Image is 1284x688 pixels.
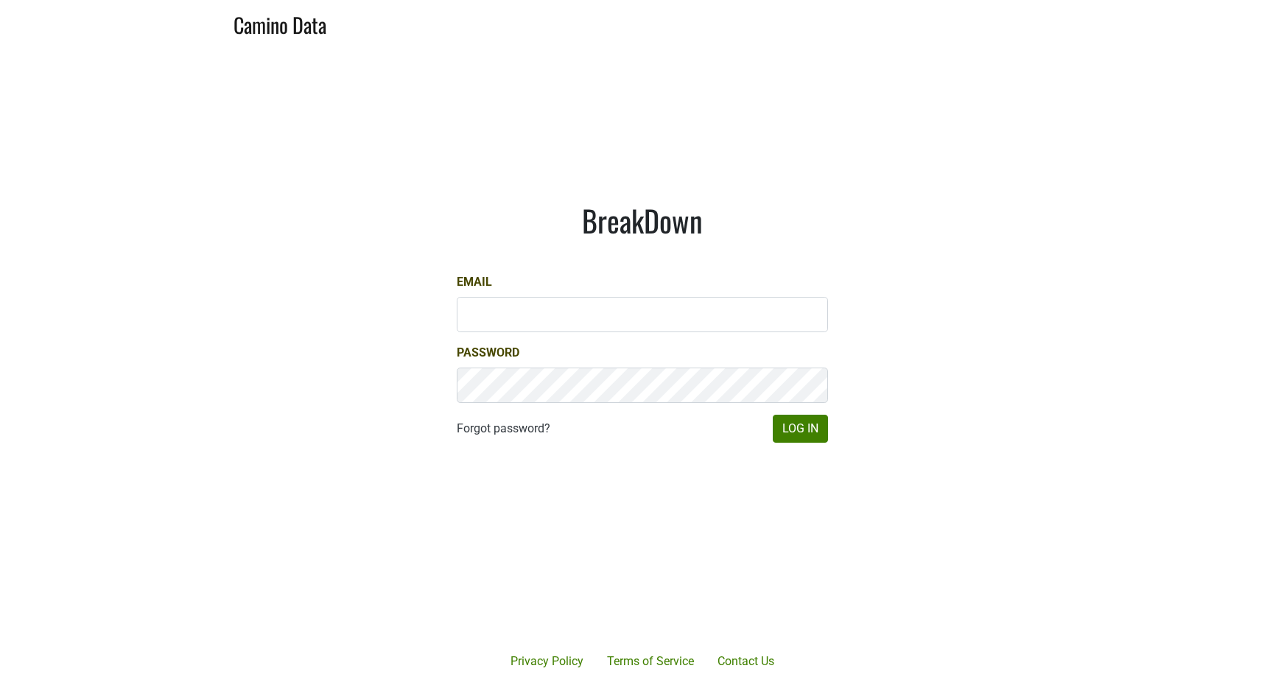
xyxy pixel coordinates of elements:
h1: BreakDown [457,203,828,238]
a: Privacy Policy [499,647,595,676]
a: Camino Data [234,6,326,41]
a: Contact Us [706,647,786,676]
button: Log In [773,415,828,443]
a: Terms of Service [595,647,706,676]
a: Forgot password? [457,420,550,438]
label: Password [457,344,519,362]
label: Email [457,273,492,291]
